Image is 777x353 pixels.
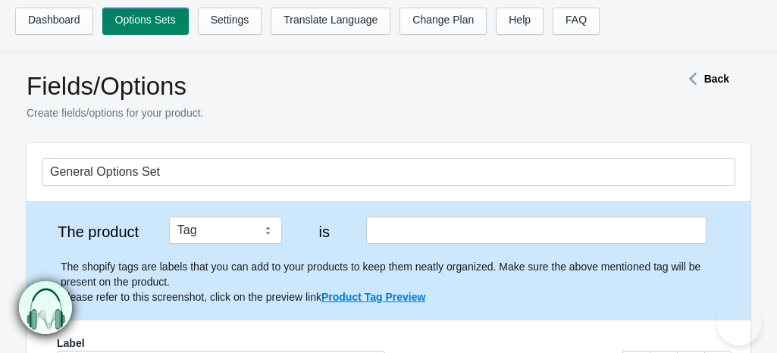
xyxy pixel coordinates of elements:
a: Back [681,73,729,85]
a: Help [496,8,544,35]
input: General Options Set [42,158,735,186]
label: Label [57,336,85,351]
a: Product Tag Preview [321,291,425,303]
img: bxm.png [19,281,72,334]
a: FAQ [553,8,600,35]
strong: Back [704,73,729,85]
a: Options Sets [102,8,189,35]
a: Change Plan [399,8,487,35]
label: The product [42,224,155,239]
p: Create fields/options for your product. [27,105,630,120]
a: Settings [198,8,262,35]
p: The shopify tags are labels that you can add to your products to keep them neatly organized. Make... [61,259,735,305]
iframe: Toggle Customer Support [716,300,762,345]
a: Translate Language [271,8,390,35]
label: is [296,224,352,239]
h1: Fields/Options [27,71,630,102]
a: Dashboard [15,8,93,35]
